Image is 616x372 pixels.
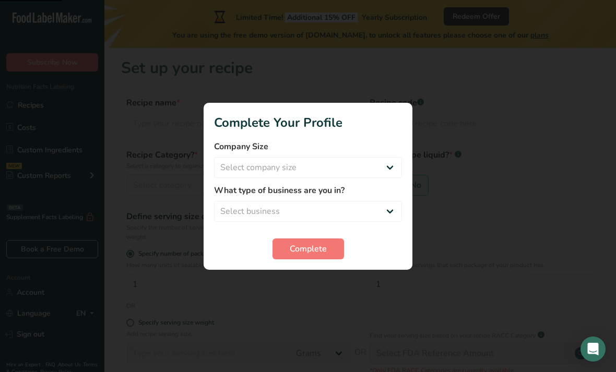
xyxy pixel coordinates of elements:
[273,238,344,259] button: Complete
[214,184,402,197] label: What type of business are you in?
[290,243,327,255] span: Complete
[581,337,606,362] div: Open Intercom Messenger
[214,140,402,153] label: Company Size
[214,113,402,132] h1: Complete Your Profile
